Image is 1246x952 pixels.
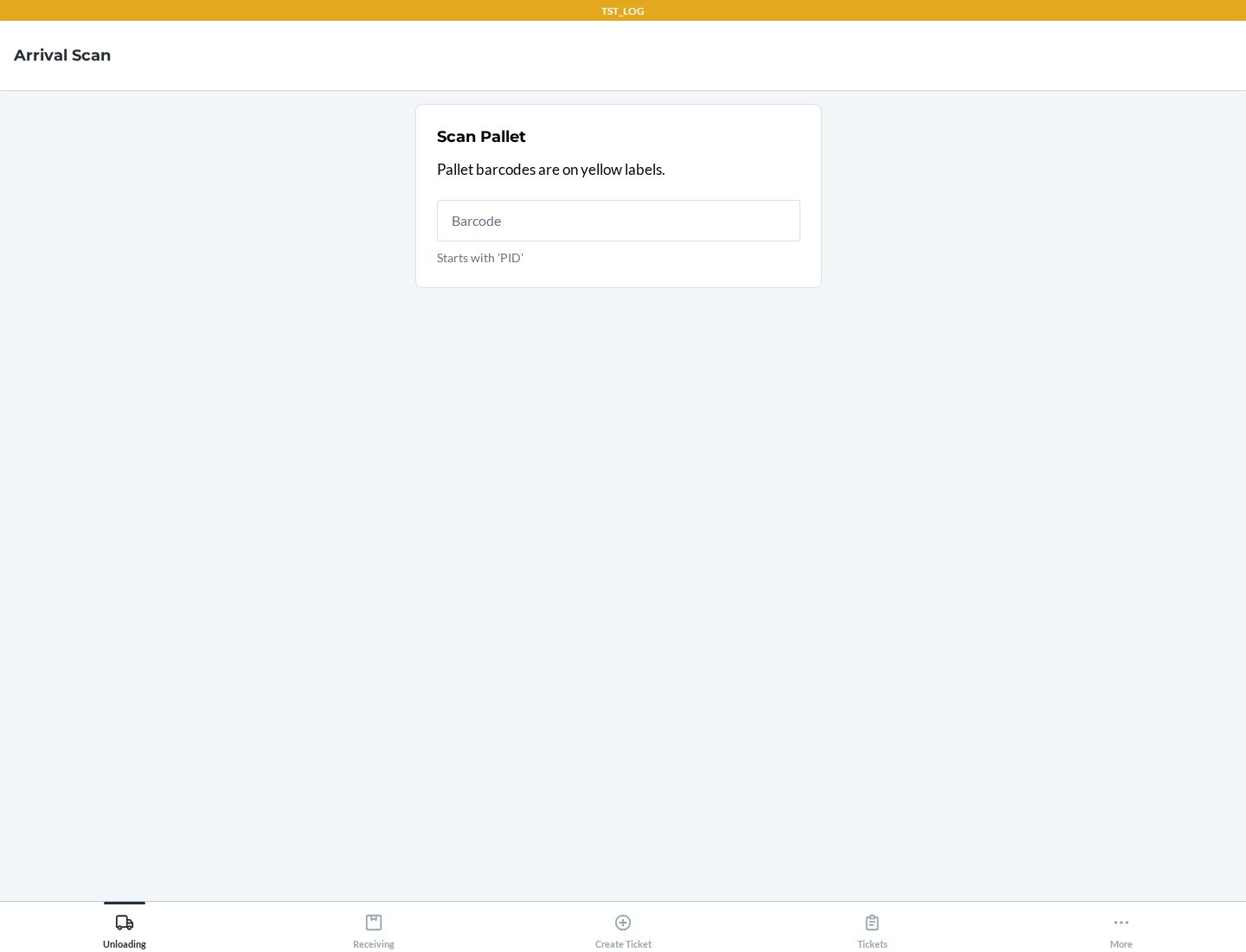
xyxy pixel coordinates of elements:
[437,158,800,181] p: Pallet barcodes are on yellow labels.
[748,902,997,949] button: Tickets
[857,906,888,949] div: Tickets
[14,44,111,67] h4: Arrival Scan
[498,902,748,949] button: Create Ticket
[997,902,1246,949] button: More
[353,906,395,949] div: Receiving
[437,248,800,267] p: Starts with 'PID'
[437,125,526,148] h2: Scan Pallet
[595,906,652,949] div: Create Ticket
[249,902,498,949] button: Receiving
[103,906,146,949] div: Unloading
[437,200,800,241] input: Starts with 'PID'
[601,3,645,19] p: TST_LOG
[1110,906,1133,949] div: More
